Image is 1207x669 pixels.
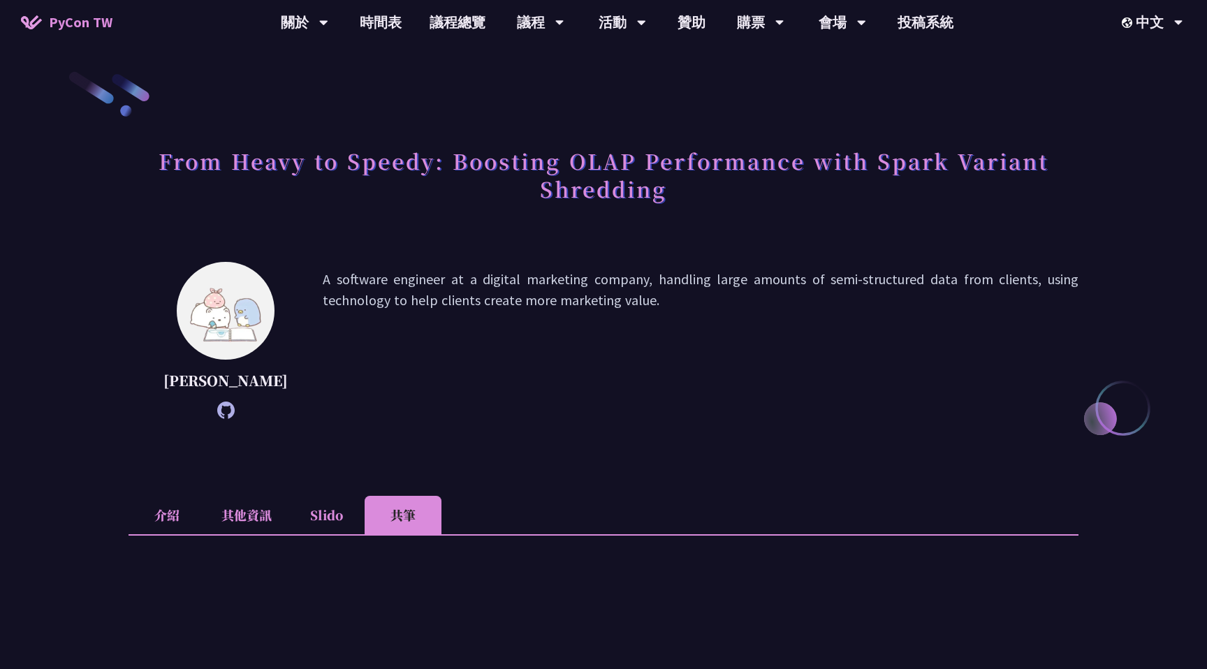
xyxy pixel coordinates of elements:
li: 介紹 [129,496,205,534]
span: PyCon TW [49,12,112,33]
img: Locale Icon [1122,17,1136,28]
a: PyCon TW [7,5,126,40]
li: 其他資訊 [205,496,288,534]
p: A software engineer at a digital marketing company, handling large amounts of semi-structured dat... [323,269,1078,412]
img: Wei Jun Cheng [177,262,275,360]
p: [PERSON_NAME] [163,370,288,391]
img: Home icon of PyCon TW 2025 [21,15,42,29]
h1: From Heavy to Speedy: Boosting OLAP Performance with Spark Variant Shredding [129,140,1078,209]
li: Slido [288,496,365,534]
li: 共筆 [365,496,441,534]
